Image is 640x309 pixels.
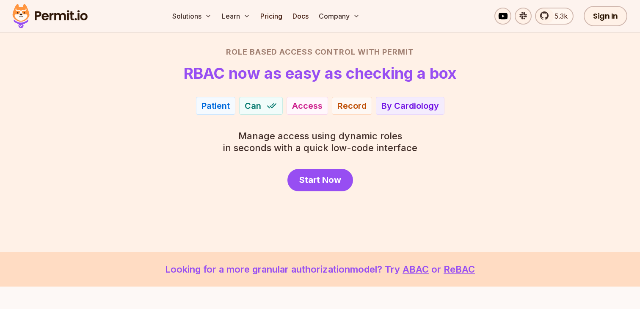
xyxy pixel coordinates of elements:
span: 5.3k [549,11,568,21]
span: Can [245,100,261,112]
img: Permit logo [8,2,91,30]
div: Patient [201,100,230,112]
h2: Role Based Access Control [24,46,616,58]
a: 5.3k [535,8,574,25]
a: Docs [289,8,312,25]
a: ABAC [403,264,429,275]
div: By Cardiology [381,100,439,112]
div: Access [292,100,323,112]
span: Manage access using dynamic roles [223,130,417,142]
button: Company [315,8,363,25]
h1: RBAC now as easy as checking a box [184,65,456,82]
button: Solutions [169,8,215,25]
span: Start Now [299,174,341,186]
a: Sign In [584,6,627,26]
p: Looking for a more granular authorization model? Try or [20,262,620,276]
a: ReBAC [444,264,475,275]
div: Record [337,100,367,112]
span: with Permit [358,46,414,58]
button: Learn [218,8,254,25]
a: Pricing [257,8,286,25]
a: Start Now [287,169,353,191]
p: in seconds with a quick low-code interface [223,130,417,154]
